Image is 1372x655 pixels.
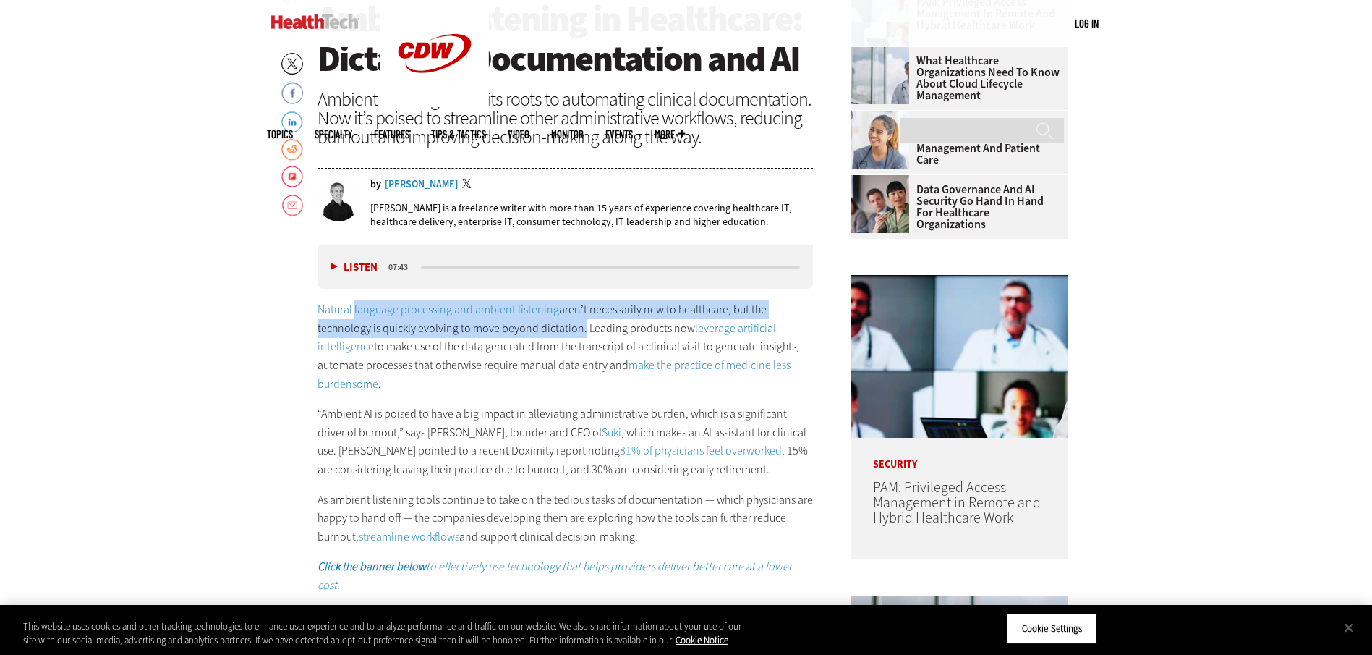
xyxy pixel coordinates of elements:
a: Natural language processing and ambient listening [318,302,559,317]
button: Close [1333,612,1365,644]
a: Events [605,129,633,140]
div: User menu [1075,16,1099,31]
strong: Click the banner below [318,559,426,574]
p: aren’t necessarily new to healthcare, but the technology is quickly evolving to move beyond dicta... [318,300,814,393]
a: Twitter [462,179,475,191]
a: Features [374,129,409,140]
img: Brian Eastwood [318,179,359,221]
img: Home [271,14,359,29]
a: PAM: Privileged Access Management in Remote and Hybrid Healthcare Work [873,478,1041,528]
span: Topics [267,129,293,140]
a: Click the banner belowto effectively use technology that helps providers deliver better care at a... [318,559,792,593]
a: [PERSON_NAME] [385,179,459,190]
p: “Ambient AI is poised to have a big impact in alleviating administrative burden, which is a signi... [318,405,814,478]
button: Listen [331,262,378,273]
div: duration [386,261,419,274]
p: [PERSON_NAME] is a freelance writer with more than 15 years of experience covering healthcare IT,... [370,201,814,229]
p: Security [851,438,1068,470]
a: make the practice of medicine less burdensome [318,358,791,392]
p: As ambient listening tools continue to take on the tedious tasks of documentation — which physici... [318,491,814,546]
a: Tips & Tactics [431,129,486,140]
a: More information about your privacy [676,634,728,646]
a: Suki [602,425,621,440]
a: Log in [1075,17,1099,30]
span: by [370,179,381,190]
a: Data Governance and AI Security Go Hand in Hand for Healthcare Organizations [851,184,1060,230]
img: remote call with care team [851,275,1068,438]
a: Video [508,129,529,140]
div: media player [318,245,814,289]
span: More [655,129,685,140]
a: streamline workflows [359,529,459,544]
a: woman discusses data governance [851,175,916,187]
img: woman discusses data governance [851,175,909,233]
div: This website uses cookies and other tracking technologies to enhance user experience and to analy... [23,620,754,648]
span: Specialty [315,129,352,140]
img: nurse smiling at patient [851,111,909,169]
a: 81% of physicians feel overworked [620,443,782,458]
a: nurse smiling at patient [851,111,916,122]
button: Cookie Settings [1007,614,1097,644]
a: MonITor [551,129,584,140]
em: to effectively use technology that helps providers deliver better care at a lower cost. [318,559,792,593]
a: CDW [380,96,489,111]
